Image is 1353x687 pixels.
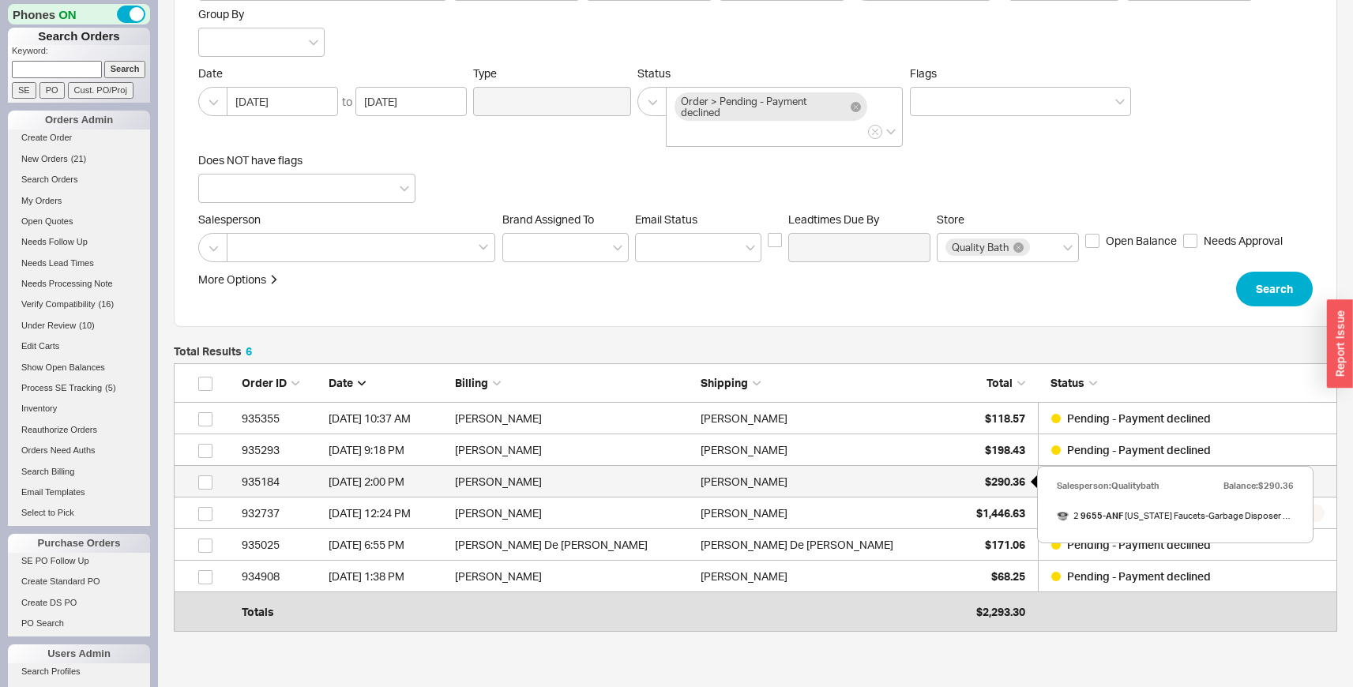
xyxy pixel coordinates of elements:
[8,615,150,632] a: PO Search
[198,7,244,21] span: Group By
[455,403,693,434] div: [PERSON_NAME]
[12,45,150,61] p: Keyword:
[455,466,693,497] div: [PERSON_NAME]
[39,82,65,99] input: PO
[8,255,150,272] a: Needs Lead Times
[1223,475,1294,497] div: Balance: $290.36
[455,376,488,389] span: Billing
[8,442,150,459] a: Orders Need Auths
[8,400,150,417] a: Inventory
[242,376,287,389] span: Order ID
[198,272,266,287] div: More Options
[8,484,150,501] a: Email Templates
[329,375,447,391] div: Date
[1085,234,1099,248] input: Open Balance
[991,569,1025,583] span: $68.25
[8,464,150,480] a: Search Billing
[58,6,77,23] span: ON
[1067,538,1211,551] span: Pending - Payment declined
[8,130,150,146] a: Create Order
[174,434,1337,466] a: 935293[DATE] 9:18 PM[PERSON_NAME][PERSON_NAME]$198.43Pending - Payment declined
[8,28,150,45] h1: Search Orders
[242,466,321,497] div: 935184
[455,561,693,592] div: [PERSON_NAME]
[1067,411,1211,425] span: Pending - Payment declined
[701,375,938,391] div: Shipping
[8,111,150,130] div: Orders Admin
[985,411,1025,425] span: $118.57
[701,434,787,466] div: [PERSON_NAME]
[329,497,447,529] div: 8/20/25 12:24 PM
[1067,443,1211,456] span: Pending - Payment declined
[8,359,150,376] a: Show Open Balances
[21,237,88,246] span: Needs Follow Up
[681,96,846,118] span: Order > Pending - Payment declined
[1057,510,1069,522] img: 9655-1_wuhzto
[976,506,1025,520] span: $1,446.63
[105,383,115,392] span: ( 5 )
[198,153,303,167] span: Does NOT have flags
[1183,234,1197,248] input: Needs Approval
[952,242,1009,253] span: Quality Bath
[198,66,467,81] span: Date
[104,61,146,77] input: Search
[985,538,1025,551] span: $171.06
[1256,280,1293,298] span: Search
[242,497,321,529] div: 932737
[8,276,150,292] a: Needs Processing Note
[21,154,68,163] span: New Orders
[1038,375,1329,391] div: Status
[309,39,318,46] svg: open menu
[242,529,321,561] div: 935025
[174,529,1337,561] a: 935025[DATE] 6:55 PM[PERSON_NAME] De [PERSON_NAME][PERSON_NAME] De [PERSON_NAME]$171.06Pending - ...
[8,151,150,167] a: New Orders(21)
[455,529,693,561] div: [PERSON_NAME] De [PERSON_NAME]
[329,403,447,434] div: 8/21/25 10:37 AM
[174,466,1337,497] a: 935184[DATE] 2:00 PM[PERSON_NAME][PERSON_NAME]$290.36Pending - Payment declined
[455,434,693,466] div: [PERSON_NAME]
[329,466,447,497] div: 8/20/25 2:00 PM
[635,212,697,226] span: Em ​ ail Status
[174,403,1337,434] a: 935355[DATE] 10:37 AM[PERSON_NAME][PERSON_NAME]$118.57Pending - Payment declined
[455,375,693,391] div: Billing
[1057,505,1294,527] a: 2 9655-ANF [US_STATE] Faucets-Garbage Disposer Flange & Stopper
[701,376,748,389] span: Shipping
[242,403,321,434] div: 935355
[8,573,150,590] a: Create Standard PO
[242,561,321,592] div: 934908
[1032,238,1043,257] input: Store
[8,193,150,209] a: My Orders
[8,505,150,521] a: Select to Pick
[8,213,150,230] a: Open Quotes
[207,179,218,197] input: Does NOT have flags
[8,296,150,313] a: Verify Compatibility(16)
[985,475,1025,488] span: $290.36
[329,529,447,561] div: 8/19/25 6:55 PM
[788,212,930,227] span: Leadtimes Due By
[242,596,321,628] div: Totals
[637,66,904,81] span: Status
[8,317,150,334] a: Under Review(10)
[174,497,1337,529] a: 932737[DATE] 12:24 PM[PERSON_NAME][PERSON_NAME]$1,446.63Pending - Payment declined Needs Processi...
[1204,233,1283,249] span: Needs Approval
[746,245,755,251] svg: open menu
[8,644,150,663] div: Users Admin
[8,338,150,355] a: Edit Carts
[976,605,1025,618] span: $2,293.30
[12,82,36,99] input: SE
[919,92,930,111] input: Flags
[8,234,150,250] a: Needs Follow Up
[613,245,622,251] svg: open menu
[198,272,279,287] button: More Options
[174,346,252,357] h5: Total Results
[329,376,353,389] span: Date
[1106,233,1177,249] span: Open Balance
[242,375,321,391] div: Order ID
[701,529,893,561] div: [PERSON_NAME] De [PERSON_NAME]
[1067,569,1211,583] span: Pending - Payment declined
[502,212,594,226] span: Brand Assigned To
[21,383,102,392] span: Process SE Tracking
[8,595,150,611] a: Create DS PO
[242,434,321,466] div: 935293
[8,663,150,680] a: Search Profiles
